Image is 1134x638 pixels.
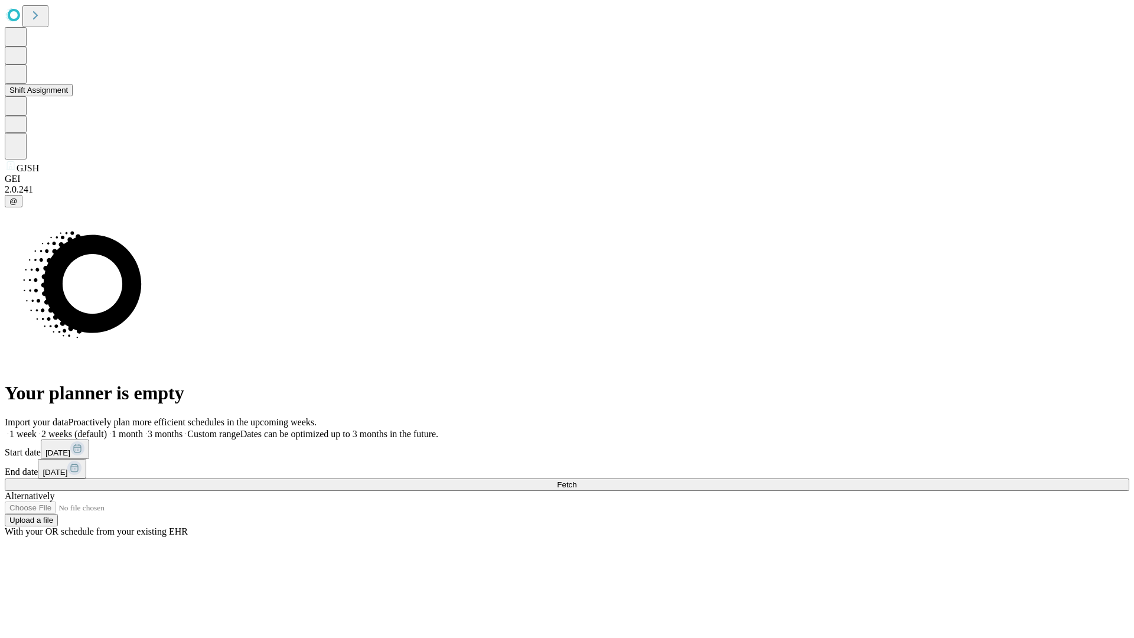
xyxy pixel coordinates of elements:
[41,440,89,459] button: [DATE]
[240,429,438,439] span: Dates can be optimized up to 3 months in the future.
[17,163,39,173] span: GJSH
[5,459,1129,479] div: End date
[5,514,58,526] button: Upload a file
[5,84,73,96] button: Shift Assignment
[5,184,1129,195] div: 2.0.241
[112,429,143,439] span: 1 month
[38,459,86,479] button: [DATE]
[69,417,317,427] span: Proactively plan more efficient schedules in the upcoming weeks.
[5,440,1129,459] div: Start date
[5,382,1129,404] h1: Your planner is empty
[41,429,107,439] span: 2 weeks (default)
[148,429,183,439] span: 3 months
[5,174,1129,184] div: GEI
[5,526,188,536] span: With your OR schedule from your existing EHR
[5,417,69,427] span: Import your data
[557,480,576,489] span: Fetch
[9,197,18,206] span: @
[43,468,67,477] span: [DATE]
[9,429,37,439] span: 1 week
[5,491,54,501] span: Alternatively
[45,448,70,457] span: [DATE]
[5,479,1129,491] button: Fetch
[5,195,22,207] button: @
[187,429,240,439] span: Custom range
